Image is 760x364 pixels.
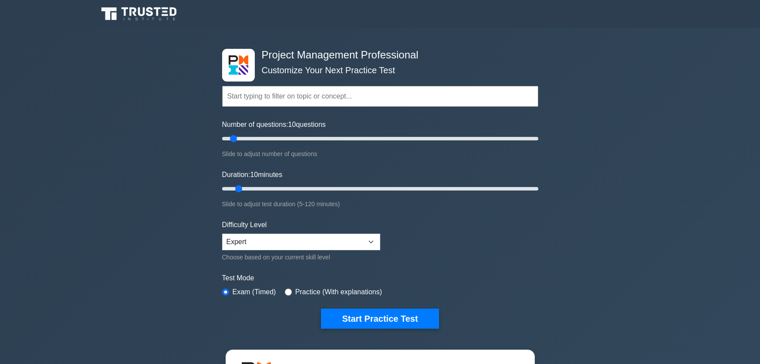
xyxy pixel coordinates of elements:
[222,170,283,180] label: Duration: minutes
[222,273,538,283] label: Test Mode
[258,49,496,61] h4: Project Management Professional
[222,220,267,230] label: Difficulty Level
[321,309,439,329] button: Start Practice Test
[222,199,538,209] div: Slide to adjust test duration (5-120 minutes)
[222,119,326,130] label: Number of questions: questions
[222,86,538,107] input: Start typing to filter on topic or concept...
[222,252,380,262] div: Choose based on your current skill level
[288,121,296,128] span: 10
[233,287,276,297] label: Exam (Timed)
[250,171,258,178] span: 10
[295,287,382,297] label: Practice (With explanations)
[222,149,538,159] div: Slide to adjust number of questions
